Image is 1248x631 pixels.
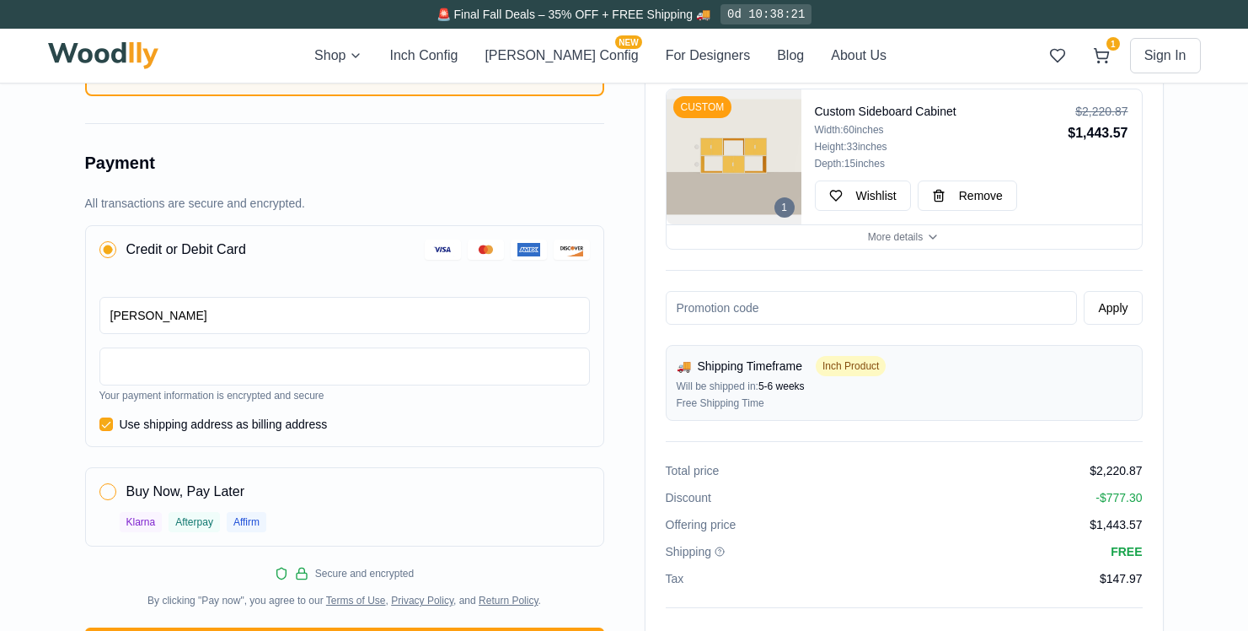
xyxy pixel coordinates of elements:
span: 🚨 Final Fall Deals – 35% OFF + FREE Shipping 🚚 [437,8,710,21]
img: Visa [431,243,454,256]
button: Apply [1084,291,1142,325]
span: Offering price [666,516,736,533]
button: Wishlist [815,181,911,211]
span: Shipping Timeframe [698,358,803,375]
button: Remove [918,181,1017,211]
span: Shipping [666,543,712,560]
div: $1,443.57 [1068,123,1127,143]
span: Return Policy [479,595,538,607]
p: Your payment information is encrypted and secure [99,389,590,402]
input: Promotion code [666,291,1078,325]
span: 5-6 weeks [758,380,805,392]
span: 🚚 [677,358,691,375]
button: Sign In [1130,38,1201,73]
button: About Us [831,46,886,66]
span: Secure and encrypted [315,567,414,580]
div: 0d 10:38:21 [720,4,811,24]
div: Will be shipped in: [677,380,1132,393]
div: Height: 33 inches [815,140,1062,154]
span: Klarna [120,512,163,532]
span: $1,443.57 [1090,516,1142,533]
button: Inch Config [389,46,458,66]
div: $2,220.87 [1068,103,1127,120]
h2: Payment [85,151,604,175]
span: Wishlist [856,187,897,204]
span: Privacy Policy [391,595,453,607]
span: 1 [1106,37,1120,51]
span: Discount [666,489,711,506]
button: 1 [1086,40,1117,71]
img: American Express [517,243,540,256]
span: Remove [959,187,1003,204]
span: FREE [1111,545,1142,558]
button: Blog [777,46,804,66]
span: Tax [666,570,684,587]
span: Affirm [227,512,266,532]
h4: Custom Sideboard Cabinet [815,103,1062,120]
span: $2,220.87 [1090,462,1142,479]
div: CUSTOM [673,96,732,118]
button: Shop [314,46,362,66]
span: NEW [615,35,641,49]
div: 1 [774,197,795,218]
button: More details [667,224,1142,249]
span: Inch Product [816,356,886,376]
span: Total price [666,462,720,479]
div: Width: 60 inches [815,123,1062,137]
p: All transactions are secure and encrypted. [85,195,604,212]
div: Free Shipping Time [677,396,1132,410]
button: For Designers [666,46,750,66]
span: Buy Now, Pay Later [126,482,245,502]
div: By clicking "Pay now", you agree to our , , and . [85,594,604,607]
input: Name on card [99,297,590,334]
span: Afterpay [169,512,220,532]
button: [PERSON_NAME] ConfigNEW [485,46,638,66]
img: MasterCard [474,243,497,256]
img: Discover [560,243,582,256]
span: - $777.30 [1095,489,1142,506]
span: Terms of Use [326,595,386,607]
div: Depth: 15 inches [815,157,1062,170]
img: Woodlly [48,42,159,69]
label: Use shipping address as billing address [120,416,328,433]
img: Custom Sideboard Cabinet [667,89,801,224]
span: More details [868,230,923,244]
iframe: Secure card payment input frame [110,359,579,375]
span: $147.97 [1100,570,1143,587]
span: Credit or Debit Card [126,240,246,260]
